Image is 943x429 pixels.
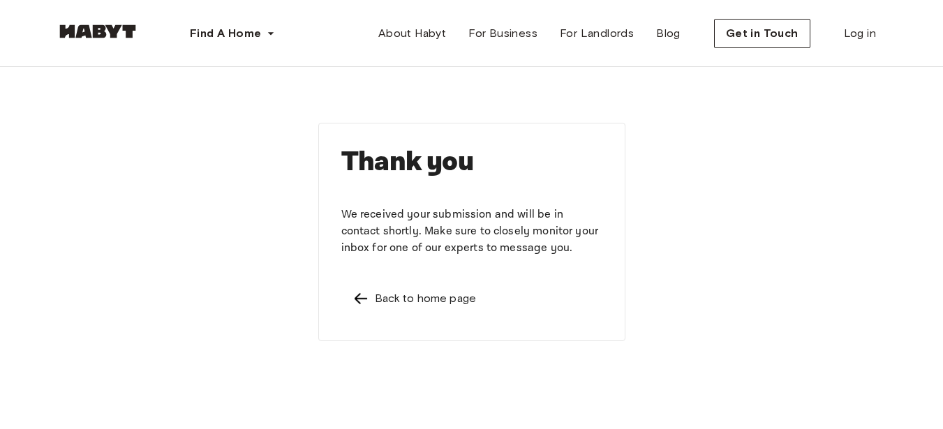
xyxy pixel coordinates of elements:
button: Get in Touch [714,19,810,48]
a: Blog [645,20,692,47]
img: Left pointing arrow [352,290,369,307]
span: Get in Touch [726,25,799,42]
span: For Business [468,25,537,42]
a: Left pointing arrowBack to home page [341,279,602,318]
a: For Landlords [549,20,645,47]
span: About Habyt [378,25,446,42]
a: About Habyt [367,20,457,47]
p: We received your submission and will be in contact shortly. Make sure to closely monitor your inb... [341,206,602,257]
h1: Thank you [341,146,602,179]
a: For Business [457,20,549,47]
img: Habyt [56,24,140,38]
span: For Landlords [560,25,634,42]
span: Log in [844,25,876,42]
a: Log in [833,20,887,47]
div: Back to home page [375,290,477,307]
span: Blog [656,25,681,42]
button: Find A Home [179,20,286,47]
span: Find A Home [190,25,261,42]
